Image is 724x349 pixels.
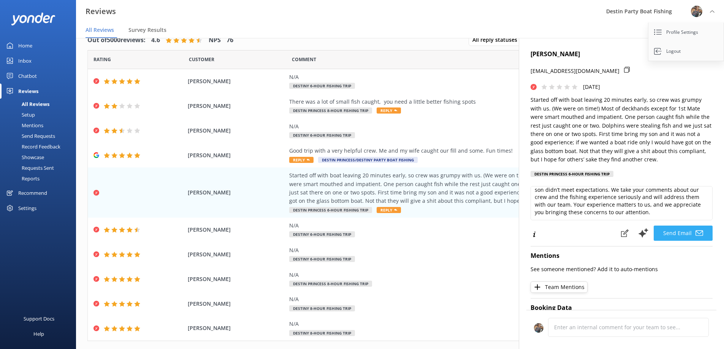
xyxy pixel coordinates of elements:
div: Mentions [5,120,43,131]
p: [EMAIL_ADDRESS][DOMAIN_NAME] [531,67,619,75]
a: Setup [5,109,76,120]
textarea: Hi [PERSON_NAME], Thank you for sharing your feedback. We’re truly sorry to hear about your disap... [531,186,713,220]
h4: [PERSON_NAME] [531,49,713,59]
h4: 76 [227,35,233,45]
div: Recommend [18,185,47,201]
a: Send Requests [5,131,76,141]
p: Started off with boat leaving 20 minutes early, so crew was grumpy with us. (We were on time!) Mo... [531,96,713,164]
h4: NPS [209,35,221,45]
span: [PERSON_NAME] [188,300,286,308]
div: Destin Princess 6-Hour Fishing Trip [531,171,613,177]
h4: Out of 5000 reviews: [87,35,146,45]
div: Good trip with a very helpful crew. Me and my wife caught our fill and some. Fun times! [289,147,635,155]
span: [PERSON_NAME] [188,77,286,85]
span: [PERSON_NAME] [188,188,286,197]
div: Support Docs [24,311,54,326]
h4: 4.6 [151,35,160,45]
img: 250-1666038197.jpg [691,6,702,17]
a: Showcase [5,152,76,163]
a: Reports [5,173,76,184]
div: Settings [18,201,36,216]
span: Question [292,56,316,63]
div: N/A [289,320,635,328]
h4: Booking Data [531,303,713,313]
div: N/A [289,246,635,254]
span: Survey Results [128,26,166,34]
div: Reviews [18,84,38,99]
img: 250-1666038197.jpg [534,323,543,333]
button: Team Mentions [531,281,588,293]
div: Requests Sent [5,163,54,173]
span: All Reviews [86,26,114,34]
span: Destiny 8-Hour Fishing Trip [289,330,355,336]
div: Setup [5,109,35,120]
div: Started off with boat leaving 20 minutes early, so crew was grumpy with us. (We were on time!) Mo... [289,171,635,205]
span: Date [93,56,111,63]
a: All Reviews [5,99,76,109]
div: Record Feedback [5,141,60,152]
span: Reply [377,207,401,213]
span: Destiny 8-Hour Fishing Trip [289,305,355,311]
a: Mentions [5,120,76,131]
span: [PERSON_NAME] [188,226,286,234]
span: Reply [377,107,401,114]
span: Date [189,56,214,63]
h4: Mentions [531,251,713,261]
div: Showcase [5,152,44,163]
a: Record Feedback [5,141,76,152]
span: Reply [289,157,314,163]
span: Destin Princess/Destiny Party Boat Fishing [318,157,418,163]
span: Destiny 6-Hour Fishing Trip [289,132,355,138]
span: Destin Princess 6-Hour Fishing Trip [289,207,372,213]
span: [PERSON_NAME] [188,102,286,110]
span: [PERSON_NAME] [188,275,286,283]
div: Inbox [18,53,32,68]
div: N/A [289,73,635,81]
a: Requests Sent [5,163,76,173]
span: Destin Princess 8-Hour Fishing Trip [289,107,372,114]
div: There was a lot of small fish caught, you need a little better fishing spots [289,98,635,106]
button: Send Email [654,226,713,241]
div: Chatbot [18,68,37,84]
span: [PERSON_NAME] [188,324,286,332]
span: Destiny 6-Hour Fishing Trip [289,83,355,89]
span: All reply statuses [472,36,522,44]
div: N/A [289,271,635,279]
span: Destiny 6-Hour Fishing Trip [289,256,355,262]
div: N/A [289,295,635,303]
div: Help [33,326,44,341]
div: N/A [289,221,635,230]
div: Send Requests [5,131,55,141]
p: See someone mentioned? Add it to auto-mentions [531,265,713,273]
span: Destiny 6-Hour Fishing Trip [289,231,355,237]
div: Reports [5,173,40,184]
img: yonder-white-logo.png [11,13,55,25]
div: N/A [289,122,635,131]
span: [PERSON_NAME] [188,126,286,135]
div: All Reviews [5,99,49,109]
span: Destin Princess 8-Hour Fishing Trip [289,281,372,287]
div: Home [18,38,32,53]
span: [PERSON_NAME] [188,151,286,159]
h3: Reviews [86,5,116,17]
span: [PERSON_NAME] [188,250,286,259]
p: [DATE] [583,83,600,91]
